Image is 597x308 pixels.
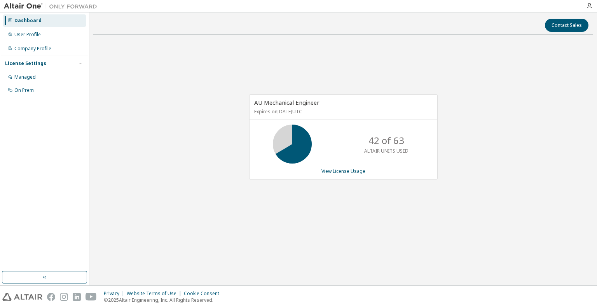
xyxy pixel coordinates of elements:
div: Managed [14,74,36,80]
p: Expires on [DATE] UTC [254,108,431,115]
img: Altair One [4,2,101,10]
div: User Profile [14,32,41,38]
p: © 2025 Altair Engineering, Inc. All Rights Reserved. [104,297,224,303]
img: linkedin.svg [73,293,81,301]
button: Contact Sales [545,19,588,32]
img: instagram.svg [60,293,68,301]
div: Website Terms of Use [127,290,184,297]
img: altair_logo.svg [2,293,42,301]
div: License Settings [5,60,46,67]
span: AU Mechanical Engineer [254,99,319,106]
div: Cookie Consent [184,290,224,297]
div: Privacy [104,290,127,297]
img: youtube.svg [86,293,97,301]
div: On Prem [14,87,34,93]
p: ALTAIR UNITS USED [364,148,408,154]
a: View License Usage [321,168,365,174]
div: Dashboard [14,18,42,24]
div: Company Profile [14,46,51,52]
img: facebook.svg [47,293,55,301]
p: 42 of 63 [368,134,404,147]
